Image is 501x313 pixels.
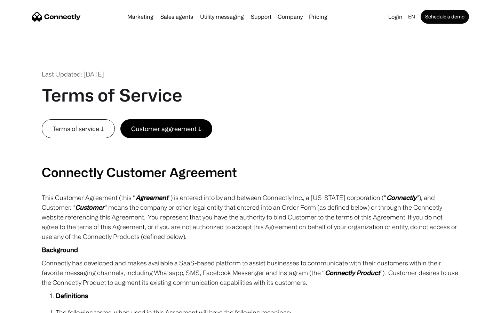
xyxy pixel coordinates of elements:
[306,14,330,19] a: Pricing
[248,14,274,19] a: Support
[56,292,88,299] strong: Definitions
[125,14,156,19] a: Marketing
[131,124,201,134] div: Customer aggreement ↓
[42,85,182,105] h1: Terms of Service
[158,14,196,19] a: Sales agents
[278,12,303,22] div: Company
[75,204,104,211] em: Customer
[385,12,405,22] a: Login
[42,138,459,148] p: ‍
[136,194,168,201] em: Agreement
[42,193,459,241] p: This Customer Agreement (this “ ”) is entered into by and between Connectly Inc., a [US_STATE] co...
[14,301,42,311] ul: Language list
[408,12,415,22] div: en
[53,124,104,134] div: Terms of service ↓
[42,164,459,179] h2: Connectly Customer Agreement
[42,70,104,79] div: Last Updated: [DATE]
[42,151,459,161] p: ‍
[421,10,469,24] a: Schedule a demo
[325,269,380,276] em: Connectly Product
[42,246,78,253] strong: Background
[197,14,247,19] a: Utility messaging
[42,258,459,287] p: Connectly has developed and makes available a SaaS-based platform to assist businesses to communi...
[7,300,42,311] aside: Language selected: English
[387,194,416,201] em: Connectly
